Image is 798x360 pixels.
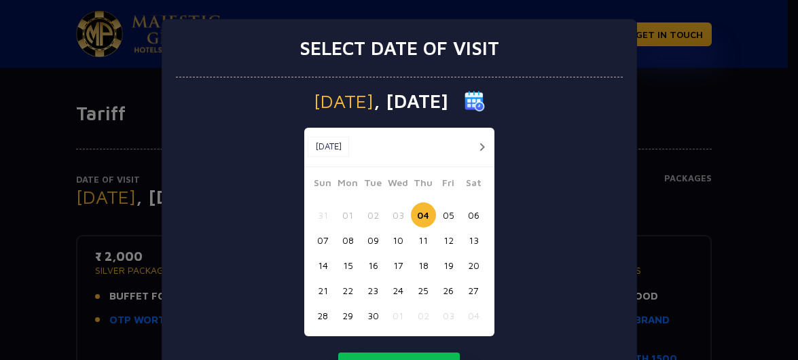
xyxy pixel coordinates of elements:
button: 15 [335,253,361,278]
span: Wed [386,175,411,194]
button: 14 [310,253,335,278]
button: 08 [335,228,361,253]
button: 01 [386,303,411,328]
span: , [DATE] [374,92,448,111]
button: 09 [361,228,386,253]
button: 21 [310,278,335,303]
span: Fri [436,175,461,194]
button: 07 [310,228,335,253]
button: 02 [411,303,436,328]
button: 28 [310,303,335,328]
button: 03 [386,202,411,228]
button: 23 [361,278,386,303]
button: 05 [436,202,461,228]
button: 27 [461,278,486,303]
button: 06 [461,202,486,228]
span: Mon [335,175,361,194]
span: Thu [411,175,436,194]
button: 02 [361,202,386,228]
button: 20 [461,253,486,278]
button: 25 [411,278,436,303]
button: 31 [310,202,335,228]
button: 13 [461,228,486,253]
button: 11 [411,228,436,253]
button: 10 [386,228,411,253]
button: 24 [386,278,411,303]
button: 17 [386,253,411,278]
span: Sun [310,175,335,194]
button: 16 [361,253,386,278]
button: 30 [361,303,386,328]
img: calender icon [465,91,485,111]
button: 12 [436,228,461,253]
button: 29 [335,303,361,328]
button: 03 [436,303,461,328]
button: 19 [436,253,461,278]
span: Sat [461,175,486,194]
span: [DATE] [314,92,374,111]
button: 04 [411,202,436,228]
h3: Select date of visit [300,37,499,60]
span: Tue [361,175,386,194]
button: 22 [335,278,361,303]
button: 01 [335,202,361,228]
button: 26 [436,278,461,303]
button: 04 [461,303,486,328]
button: [DATE] [308,137,349,157]
button: 18 [411,253,436,278]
